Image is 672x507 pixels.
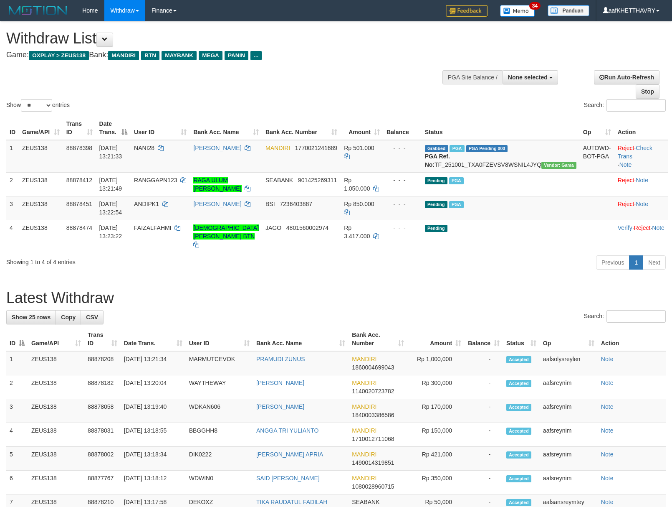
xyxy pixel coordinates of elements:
td: [DATE] 13:21:34 [121,351,186,375]
a: Note [652,224,664,231]
td: Rp 150,000 [407,423,465,447]
span: 88878474 [66,224,92,231]
td: · · [614,140,668,173]
span: 88878412 [66,177,92,183]
a: Run Auto-Refresh [594,70,659,84]
th: Date Trans.: activate to sort column descending [96,116,131,140]
td: · · [614,220,668,252]
td: 88878002 [84,447,121,471]
span: Accepted [506,380,531,387]
td: WDWIN0 [186,471,253,494]
td: 6 [6,471,28,494]
td: - [465,447,503,471]
td: 3 [6,399,28,423]
span: [DATE] 13:21:33 [99,145,122,160]
td: 1 [6,140,19,173]
td: ZEUS138 [28,375,84,399]
span: Copy 4801560002974 to clipboard [286,224,328,231]
span: MAYBANK [162,51,197,60]
span: MANDIRI [352,427,376,434]
th: Op: activate to sort column ascending [540,327,598,351]
td: [DATE] 13:18:34 [121,447,186,471]
span: Rp 501.000 [344,145,374,151]
span: 34 [529,2,541,10]
span: MANDIRI [352,451,376,458]
label: Search: [584,99,666,112]
td: - [465,399,503,423]
span: MANDIRI [108,51,139,60]
td: · [614,196,668,220]
td: ZEUS138 [19,220,63,252]
span: Accepted [506,356,531,363]
span: Accepted [506,404,531,411]
td: 3 [6,196,19,220]
span: Marked by aafsolysreylen [449,201,464,208]
span: Pending [425,177,447,184]
td: ZEUS138 [28,351,84,375]
th: Trans ID: activate to sort column ascending [84,327,121,351]
img: Button%20Memo.svg [500,5,535,17]
td: Rp 170,000 [407,399,465,423]
a: Previous [596,255,629,270]
label: Show entries [6,99,70,112]
th: Op: activate to sort column ascending [580,116,614,140]
span: [DATE] 13:23:22 [99,224,122,239]
td: 88878208 [84,351,121,375]
a: Reject [618,145,634,151]
td: 88877767 [84,471,121,494]
th: Status [422,116,580,140]
span: Copy [61,314,76,321]
div: - - - [387,144,418,152]
span: MEGA [199,51,222,60]
span: JAGO [265,224,281,231]
a: [DEMOGRAPHIC_DATA][PERSON_NAME] BTN [193,224,259,239]
th: Bank Acc. Name: activate to sort column ascending [190,116,262,140]
span: PGA Pending [466,145,508,152]
a: Note [601,356,614,362]
a: Verify [618,224,632,231]
td: ZEUS138 [19,172,63,196]
td: · [614,172,668,196]
td: 88878182 [84,375,121,399]
td: - [465,375,503,399]
div: Showing 1 to 4 of 4 entries [6,255,274,266]
span: MANDIRI [352,380,376,386]
td: ZEUS138 [19,196,63,220]
span: SEABANK [352,499,379,505]
div: - - - [387,200,418,208]
td: DIK0222 [186,447,253,471]
a: SAID [PERSON_NAME] [256,475,320,482]
span: FAIZALFAHMI [134,224,171,231]
th: Balance: activate to sort column ascending [465,327,503,351]
span: BSI [265,201,275,207]
span: None selected [508,74,548,81]
b: PGA Ref. No: [425,153,450,168]
span: PANIN [225,51,248,60]
a: [PERSON_NAME] [256,380,304,386]
span: Accepted [506,428,531,435]
span: OXPLAY > ZEUS138 [29,51,89,60]
th: Trans ID: activate to sort column ascending [63,116,96,140]
h4: Game: Bank: [6,51,440,59]
span: Copy 1490014319851 to clipboard [352,459,394,466]
input: Search: [606,310,666,323]
a: ANGGA TRI YULIANTO [256,427,318,434]
span: Marked by aafsolysreylen [450,145,464,152]
th: Action [614,116,668,140]
span: Copy 1710012711068 to clipboard [352,436,394,442]
div: - - - [387,176,418,184]
a: [PERSON_NAME] [256,403,304,410]
td: aafsreynim [540,447,598,471]
td: - [465,471,503,494]
a: PRAMUDI ZUNUS [256,356,305,362]
a: Note [636,201,648,207]
span: Copy 7236403887 to clipboard [280,201,312,207]
span: MANDIRI [352,475,376,482]
span: [DATE] 13:21:49 [99,177,122,192]
th: Bank Acc. Number: activate to sort column ascending [262,116,341,140]
td: 1 [6,351,28,375]
th: ID [6,116,19,140]
span: Accepted [506,475,531,482]
a: Next [643,255,666,270]
img: panduan.png [548,5,589,16]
